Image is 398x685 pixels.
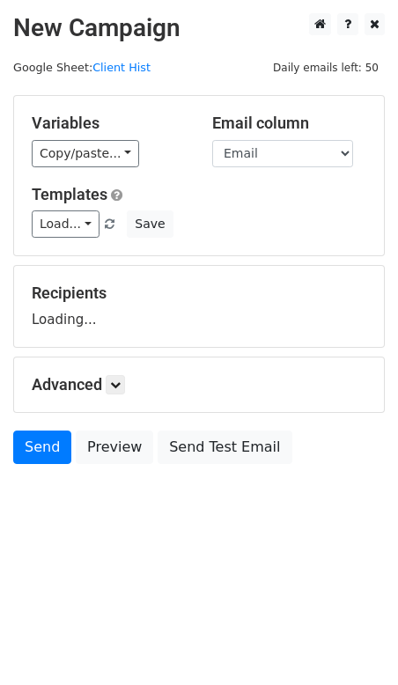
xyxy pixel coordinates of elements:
[212,114,366,133] h5: Email column
[76,431,153,464] a: Preview
[267,61,385,74] a: Daily emails left: 50
[32,185,107,203] a: Templates
[158,431,291,464] a: Send Test Email
[13,431,71,464] a: Send
[32,375,366,394] h5: Advanced
[13,61,151,74] small: Google Sheet:
[32,284,366,329] div: Loading...
[127,210,173,238] button: Save
[13,13,385,43] h2: New Campaign
[267,58,385,77] span: Daily emails left: 50
[32,210,99,238] a: Load...
[32,284,366,303] h5: Recipients
[32,114,186,133] h5: Variables
[92,61,151,74] a: Client Hist
[32,140,139,167] a: Copy/paste...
